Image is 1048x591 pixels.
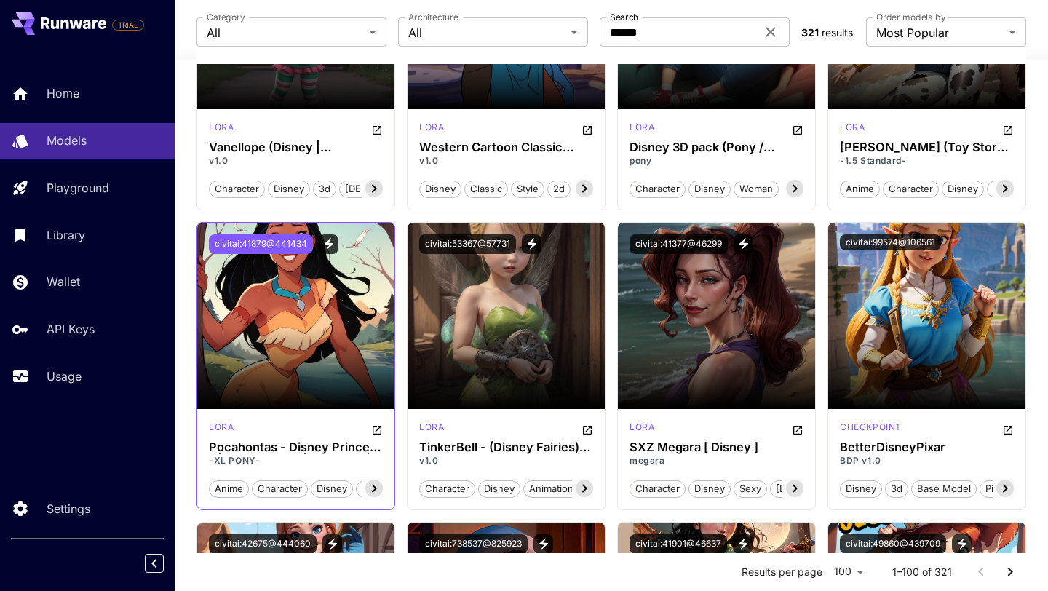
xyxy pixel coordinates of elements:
button: character [630,479,686,498]
button: Open in CivitAI [371,421,383,438]
span: character [210,182,264,197]
span: disney [841,482,881,496]
h3: BetterDisneyPixar [840,440,1014,454]
button: disney [419,179,461,198]
button: View trigger words [319,234,338,254]
h3: TinkerBell - (Disney Fairies) Tinker Bell Movie [419,440,593,454]
p: 1–100 of 321 [892,565,952,579]
div: SD 1.5 [419,421,444,438]
p: Playground [47,179,109,197]
button: civitai:41377@46299 [630,234,728,254]
span: disney [311,482,352,496]
div: Collapse sidebar [156,550,175,576]
button: civitai:99574@106561 [840,234,941,250]
div: Pony [630,121,654,138]
button: disney [688,179,731,198]
span: disney [479,482,520,496]
span: style [512,182,544,197]
div: 100 [828,561,869,582]
h3: SXZ Megara [ Disney ] [630,440,803,454]
p: v1.0 [419,154,593,167]
div: Pony [209,421,234,438]
button: anime [209,479,249,498]
p: v1.0 [419,454,593,467]
button: Open in CivitAI [792,121,803,138]
span: anime [841,182,879,197]
p: Results per page [742,565,822,579]
span: 3d [886,482,908,496]
span: disney [689,482,730,496]
button: anime [840,179,880,198]
button: Open in CivitAI [371,121,383,138]
p: lora [419,421,444,434]
button: civitai:42675@444060 [209,534,317,554]
span: sexy [988,182,1020,197]
button: 3d [313,179,336,198]
div: SD 1.5 [209,121,234,138]
span: anime [210,482,248,496]
span: disney [420,182,461,197]
h3: Disney 3D pack (Pony / Illustrious) [630,140,803,154]
span: sexy [357,482,389,496]
button: civitai:41879@441434 [209,234,313,254]
span: Most Popular [876,24,1003,41]
label: Search [610,11,638,23]
button: Go to next page [996,558,1025,587]
button: Open in CivitAI [581,121,593,138]
span: 3d [314,182,336,197]
button: animation [523,479,579,498]
p: checkpoint [840,421,902,434]
button: sexy [356,479,389,498]
button: Open in CivitAI [1002,121,1014,138]
span: All [207,24,363,41]
button: disney [478,479,520,498]
span: [DEMOGRAPHIC_DATA] [340,182,456,197]
span: character [630,182,685,197]
button: civitai:738537@825923 [419,534,528,554]
p: megara [630,454,803,467]
button: civitai:53367@57731 [419,234,516,254]
span: pixar [980,482,1012,496]
div: SD 1.5 [840,421,902,438]
p: Home [47,84,79,102]
label: Order models by [876,11,945,23]
p: BDP v1.0 [840,454,1014,467]
p: lora [209,421,234,434]
span: TRIAL [113,20,143,31]
label: Category [207,11,245,23]
button: base model [911,479,977,498]
p: lora [419,121,444,134]
h3: Western Cartoon Classic Disney (Pony Diffusion) [419,140,593,154]
span: woman [734,182,778,197]
p: lora [630,121,654,134]
button: Open in CivitAI [581,421,593,438]
span: disney [942,182,983,197]
button: character [252,479,308,498]
button: disney [268,179,310,198]
button: Open in CivitAI [792,421,803,438]
button: 3d [885,479,908,498]
div: SD 1.5 [840,121,865,138]
span: character [630,482,685,496]
p: lora [840,121,865,134]
p: pony [630,154,803,167]
button: View trigger words [522,234,541,254]
p: Settings [47,500,90,517]
span: disney [269,182,309,197]
p: lora [630,421,654,434]
span: 2d [548,182,570,197]
button: civitai:41901@46637 [630,534,727,554]
p: API Keys [47,320,95,338]
span: results [822,26,853,39]
span: character [420,482,475,496]
button: View trigger words [733,534,753,554]
span: Add your payment card to enable full platform functionality. [112,16,144,33]
button: style [511,179,544,198]
button: disney [840,479,882,498]
button: character [209,179,265,198]
span: disney [689,182,730,197]
button: [DEMOGRAPHIC_DATA] [339,179,456,198]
